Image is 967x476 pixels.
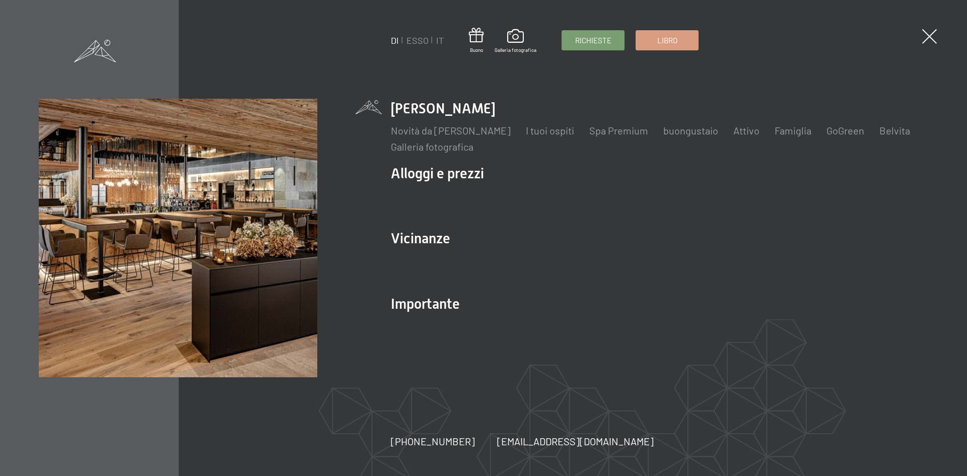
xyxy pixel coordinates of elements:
font: Buono [470,47,483,53]
a: I tuoi ospiti [526,124,574,137]
font: Galleria fotografica [495,47,536,53]
a: Galleria fotografica [495,29,536,53]
a: ESSO [406,35,429,46]
a: IT [436,35,444,46]
a: Richieste [562,31,624,50]
font: [EMAIL_ADDRESS][DOMAIN_NAME] [497,435,654,447]
a: Spa Premium [589,124,648,137]
font: [PHONE_NUMBER] [391,435,475,447]
font: Richieste [575,36,611,45]
a: [PHONE_NUMBER] [391,434,475,448]
a: buongustaio [663,124,718,137]
a: GoGreen [826,124,864,137]
font: Libro [657,36,677,45]
a: [EMAIL_ADDRESS][DOMAIN_NAME] [497,434,654,448]
a: Belvita [879,124,910,137]
a: Novità da [PERSON_NAME] [391,124,511,137]
a: Libro [636,31,698,50]
a: Galleria fotografica [391,141,473,153]
a: DI [391,35,399,46]
a: Famiglia [775,124,811,137]
a: Buono [469,28,483,53]
a: Attivo [733,124,759,137]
